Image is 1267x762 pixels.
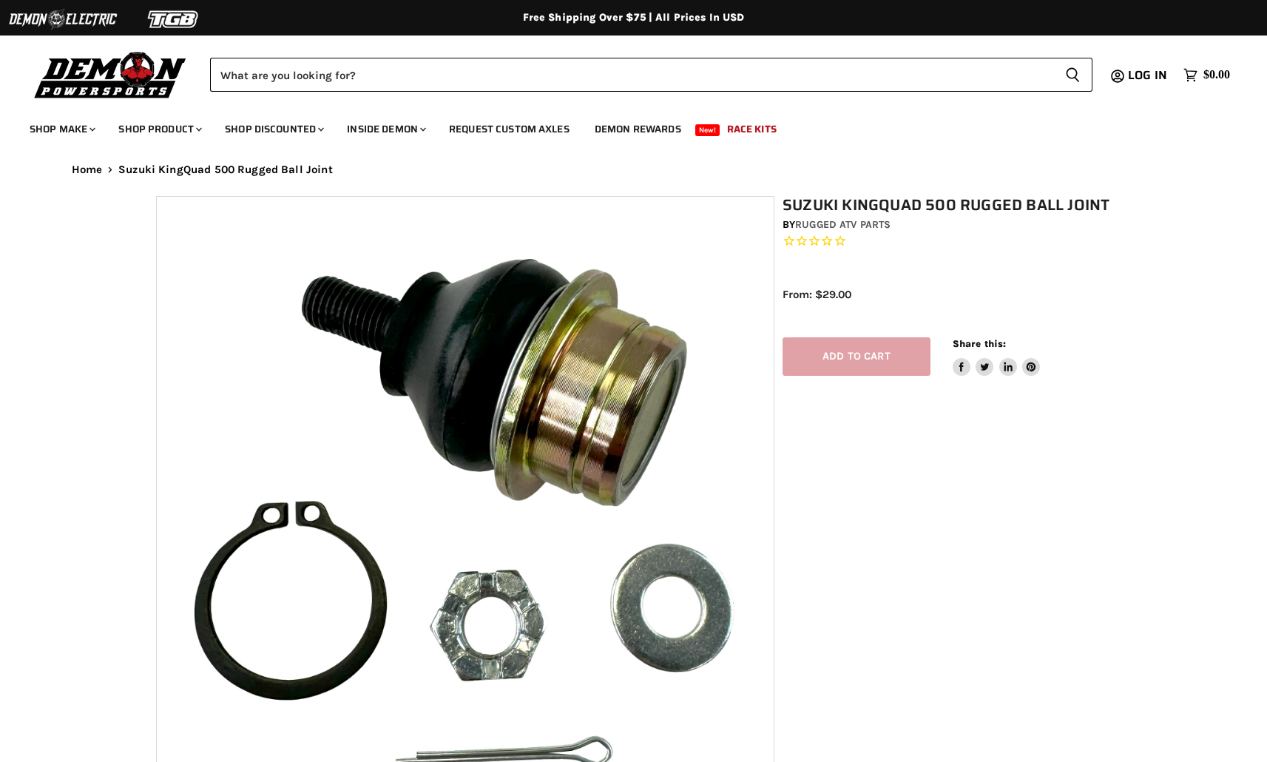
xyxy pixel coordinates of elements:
[783,196,1120,215] h1: Suzuki KingQuad 500 Rugged Ball Joint
[1121,69,1176,82] a: Log in
[210,58,1092,92] form: Product
[30,48,192,101] img: Demon Powersports
[953,337,1041,377] aside: Share this:
[795,218,891,231] a: Rugged ATV Parts
[72,163,103,176] a: Home
[584,114,692,144] a: Demon Rewards
[18,108,1226,144] ul: Main menu
[716,114,788,144] a: Race Kits
[1053,58,1092,92] button: Search
[42,11,1226,24] div: Free Shipping Over $75 | All Prices In USD
[1176,64,1237,86] a: $0.00
[695,124,720,136] span: New!
[210,58,1053,92] input: Search
[783,234,1120,249] span: Rated 0.0 out of 5 stars 0 reviews
[42,163,1226,176] nav: Breadcrumbs
[107,114,211,144] a: Shop Product
[118,5,229,33] img: TGB Logo 2
[7,5,118,33] img: Demon Electric Logo 2
[118,163,333,176] span: Suzuki KingQuad 500 Rugged Ball Joint
[214,114,333,144] a: Shop Discounted
[783,217,1120,233] div: by
[438,114,581,144] a: Request Custom Axles
[18,114,104,144] a: Shop Make
[1203,68,1230,82] span: $0.00
[1128,66,1167,84] span: Log in
[953,338,1006,349] span: Share this:
[336,114,435,144] a: Inside Demon
[783,288,851,301] span: From: $29.00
